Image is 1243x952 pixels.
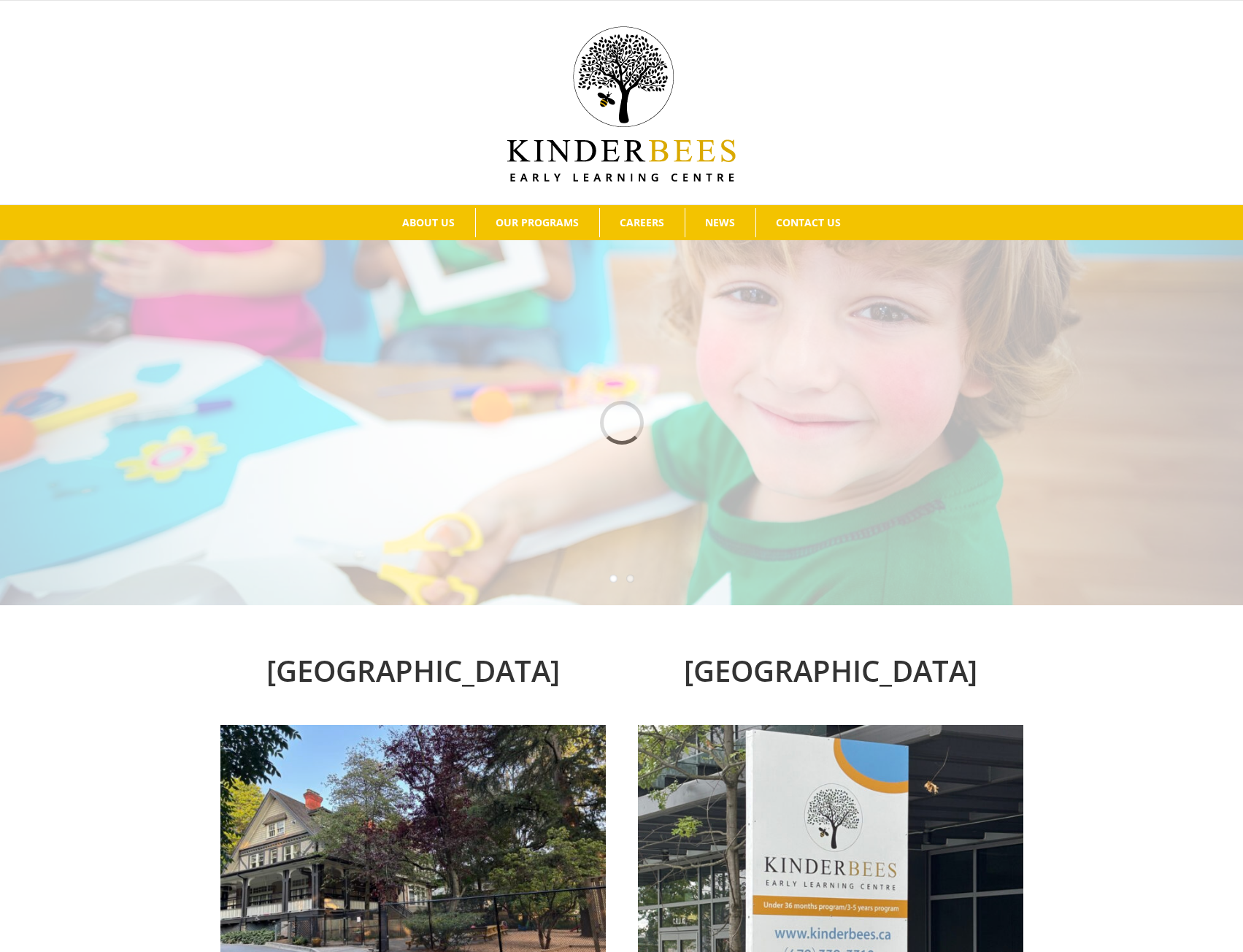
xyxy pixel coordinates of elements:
a: 1 [609,575,617,583]
span: CAREERS [620,218,664,228]
a: OUR PROGRAMS [476,208,599,237]
a: Surrey [638,723,1023,737]
a: ABOUT US [382,208,475,237]
a: NEWS [685,208,755,237]
span: NEWS [705,218,735,228]
span: OUR PROGRAMS [496,218,579,228]
a: CONTACT US [756,208,861,237]
nav: Main Menu [22,205,1221,240]
h2: [GEOGRAPHIC_DATA] [220,649,606,693]
a: 2 [626,575,634,583]
a: CAREERS [600,208,685,237]
h2: [GEOGRAPHIC_DATA] [638,649,1023,693]
span: CONTACT US [776,218,841,228]
span: ABOUT US [402,218,455,228]
img: Kinder Bees Logo [507,26,736,182]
